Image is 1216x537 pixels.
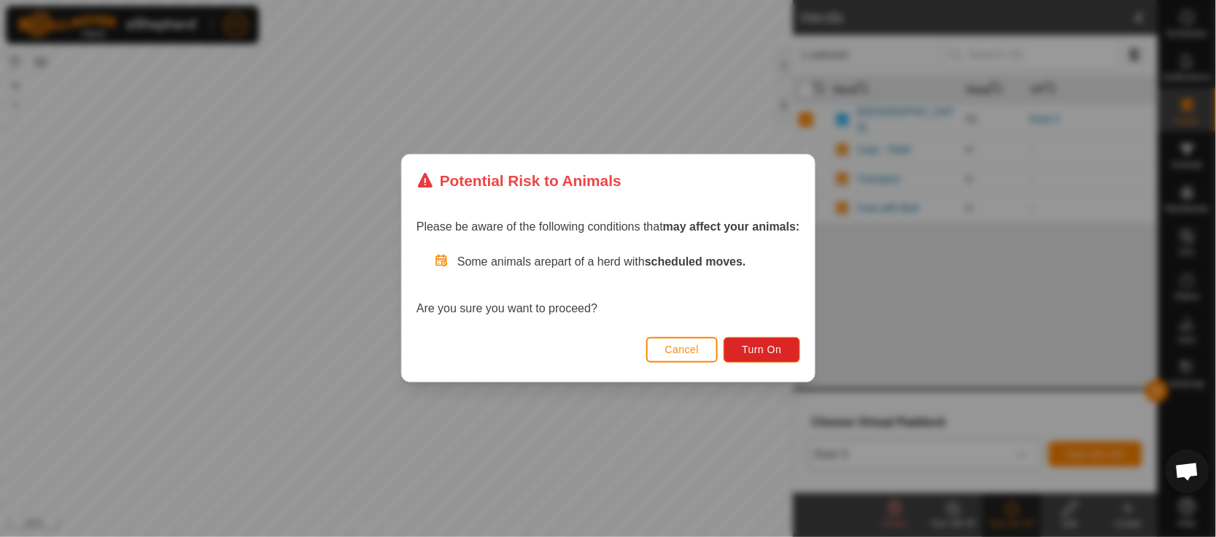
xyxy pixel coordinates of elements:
[646,337,718,363] button: Cancel
[417,254,800,318] div: Are you sure you want to proceed?
[1166,449,1209,493] a: Open chat
[417,221,800,233] span: Please be aware of the following conditions that
[645,256,746,268] strong: scheduled moves.
[417,169,621,192] div: Potential Risk to Animals
[742,344,781,356] span: Turn On
[724,337,799,363] button: Turn On
[551,256,746,268] span: part of a herd with
[663,221,800,233] strong: may affect your animals:
[665,344,699,356] span: Cancel
[457,254,800,271] p: Some animals are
